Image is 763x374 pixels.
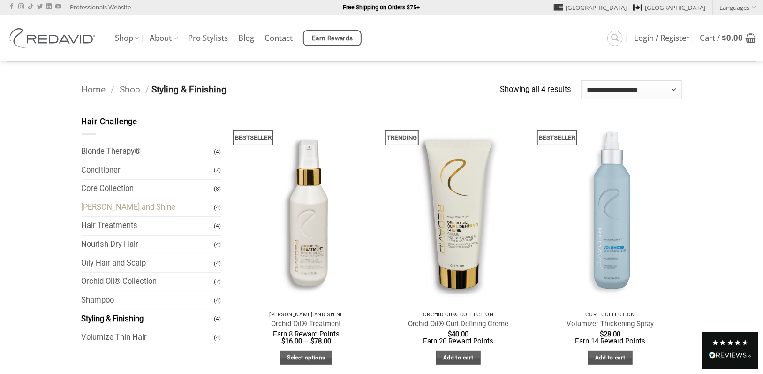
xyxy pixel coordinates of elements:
a: Earn Rewards [303,30,362,46]
p: Showing all 4 results [500,84,571,96]
bdi: 16.00 [281,337,302,345]
bdi: 40.00 [448,330,468,338]
span: (4) [214,311,221,327]
span: – [304,337,309,345]
span: (4) [214,329,221,346]
span: $ [722,32,726,43]
span: $ [281,337,285,345]
span: (4) [214,255,221,272]
span: $ [310,337,314,345]
span: $ [448,330,452,338]
a: [GEOGRAPHIC_DATA] [554,0,627,15]
p: [PERSON_NAME] and Shine [240,312,373,318]
img: REDAVID Orchid Oil Curl Defining Creme [387,116,530,306]
a: Oily Hair and Scalp [82,254,214,273]
a: Volumizer Thickening Spray [567,320,654,328]
span: / [111,84,114,95]
strong: Free Shipping on Orders $75+ [343,4,420,11]
a: Follow on LinkedIn [46,4,52,10]
div: Read All Reviews [709,350,751,362]
a: Follow on Facebook [9,4,15,10]
span: Earn Rewards [312,33,353,44]
span: Cart / [700,34,743,42]
a: Select options for “Orchid Oil® Treatment” [280,351,332,365]
a: Orchid Oil® Collection [82,273,214,291]
a: Volumize Thin Hair [82,328,214,347]
a: Orchid Oil® Curl Defining Creme [408,320,508,328]
a: Home [82,84,106,95]
span: (7) [214,162,221,178]
bdi: 0.00 [722,32,743,43]
span: Login / Register [634,34,689,42]
span: (4) [214,237,221,253]
a: Core Collection [82,180,214,198]
p: Orchid Oil® Collection [392,312,525,318]
a: Orchid Oil® Treatment [272,320,341,328]
a: Conditioner [82,161,214,180]
img: REDAVID Orchid Oil Treatment 90ml [235,116,378,306]
span: Hair Challenge [82,117,138,126]
span: $ [600,330,604,338]
img: REDAVID Volumizer Thickening Spray - 1 1 [539,116,682,306]
div: 4.8 Stars [711,339,749,346]
a: Shop [115,29,139,47]
span: / [145,84,149,95]
img: REDAVID Salon Products | United States [7,28,101,48]
bdi: 28.00 [600,330,620,338]
a: Follow on TikTok [28,4,33,10]
span: (4) [214,218,221,234]
span: (4) [214,292,221,309]
a: Follow on YouTube [55,4,61,10]
a: Search [607,31,623,46]
a: Shampoo [82,291,214,310]
a: Blonde Therapy® [82,143,214,161]
a: About [150,29,178,47]
a: Add to cart: “Orchid Oil® Curl Defining Creme” [436,351,481,365]
a: Hair Treatments [82,217,214,235]
bdi: 78.00 [310,337,331,345]
a: Add to cart: “Volumizer Thickening Spray” [588,351,633,365]
a: [GEOGRAPHIC_DATA] [633,0,706,15]
select: Shop order [581,80,682,99]
span: (4) [214,199,221,216]
a: View cart [700,28,756,48]
a: Login / Register [634,30,689,46]
span: Earn 14 Reward Points [575,337,645,345]
nav: Breadcrumb [82,83,500,97]
span: Earn 20 Reward Points [423,337,493,345]
img: REVIEWS.io [709,352,751,359]
a: Contact [264,30,293,46]
p: Core Collection [544,312,677,318]
a: Languages [720,0,756,14]
a: Shop [120,84,140,95]
span: (8) [214,181,221,197]
a: Follow on Twitter [37,4,43,10]
div: Read All Reviews [702,332,758,369]
a: Blog [238,30,254,46]
a: Styling & Finishing [82,310,214,328]
a: [PERSON_NAME] and Shine [82,198,214,217]
a: Pro Stylists [188,30,228,46]
a: Follow on Instagram [18,4,24,10]
span: Earn 8 Reward Points [273,330,340,338]
span: (4) [214,144,221,160]
a: Nourish Dry Hair [82,236,214,254]
span: (7) [214,274,221,290]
